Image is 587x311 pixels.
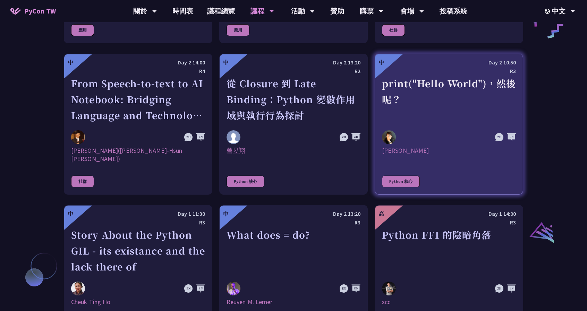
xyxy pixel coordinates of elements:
[227,210,360,218] div: Day 2 13:20
[71,146,205,163] div: [PERSON_NAME]([PERSON_NAME]-Hsun [PERSON_NAME])
[382,146,516,163] div: [PERSON_NAME]
[227,176,264,187] div: Python 核心
[227,227,360,275] div: What does = do?
[227,75,360,123] div: 從 Closure 到 Late Binding：Python 變數作用域與執行行為探討
[382,67,516,75] div: R3
[378,210,384,218] div: 高
[71,298,205,306] div: Cheuk Ting Ho
[545,9,552,14] img: Locale Icon
[71,227,205,275] div: Story About the Python GIL - its existance and the lack there of
[219,54,368,195] a: 中 Day 2 13:20 R2 從 Closure 到 Late Binding：Python 變數作用域與執行行為探討 曾昱翔 曾昱翔 Python 核心
[382,75,516,123] div: print("Hello World")，然後呢？
[382,58,516,67] div: Day 2 10:50
[382,282,396,295] img: scc
[382,176,420,187] div: Python 核心
[71,282,85,295] img: Cheuk Ting Ho
[71,218,205,227] div: R3
[227,24,249,36] div: 應用
[382,227,516,275] div: Python FFI 的陰暗角落
[68,210,73,218] div: 中
[71,24,94,36] div: 應用
[227,298,360,306] div: Reuven M. Lerner
[227,130,240,144] img: 曾昱翔
[382,130,396,144] img: 高見龍
[24,6,56,16] span: PyCon TW
[71,67,205,75] div: R4
[382,218,516,227] div: R3
[227,58,360,67] div: Day 2 13:20
[71,130,85,144] img: 李昱勳 (Yu-Hsun Lee)
[227,67,360,75] div: R2
[71,58,205,67] div: Day 2 14:00
[227,282,240,297] img: Reuven M. Lerner
[227,218,360,227] div: R3
[382,210,516,218] div: Day 1 14:00
[71,75,205,123] div: From Speech-to-text to AI Notebook: Bridging Language and Technology at PyCon [GEOGRAPHIC_DATA]
[71,176,94,187] div: 社群
[382,24,405,36] div: 社群
[10,8,21,15] img: Home icon of PyCon TW 2025
[378,58,384,66] div: 中
[68,58,73,66] div: 中
[223,58,229,66] div: 中
[71,210,205,218] div: Day 1 11:30
[223,210,229,218] div: 中
[375,54,523,195] a: 中 Day 2 10:50 R3 print("Hello World")，然後呢？ 高見龍 [PERSON_NAME] Python 核心
[227,146,360,163] div: 曾昱翔
[382,298,516,306] div: scc
[3,2,63,20] a: PyCon TW
[64,54,212,195] a: 中 Day 2 14:00 R4 From Speech-to-text to AI Notebook: Bridging Language and Technology at PyCon [G...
